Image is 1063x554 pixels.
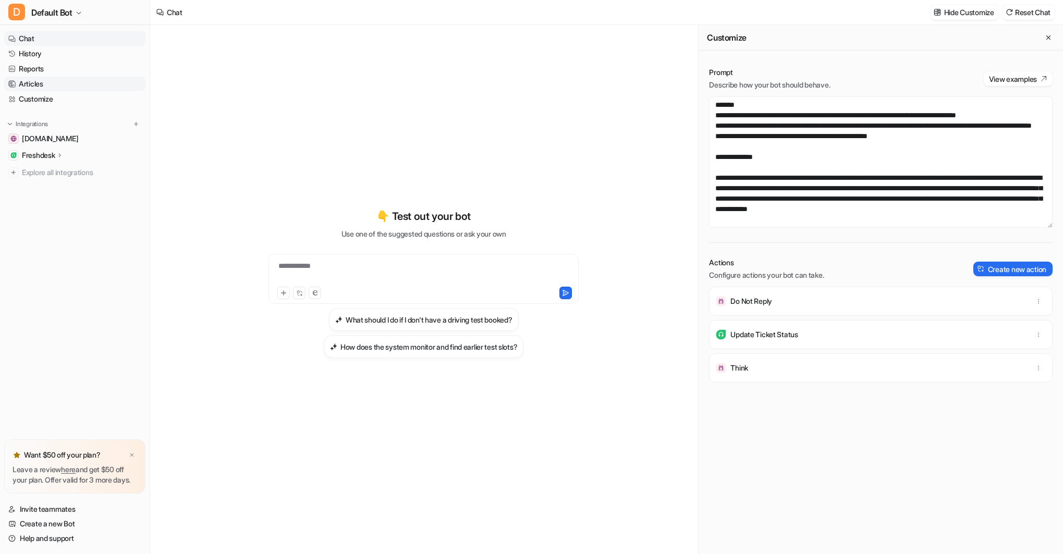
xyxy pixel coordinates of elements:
[340,341,517,352] h3: How does the system monitor and find earlier test slots?
[376,208,470,224] p: 👇 Test out your bot
[10,152,17,158] img: Freshdesk
[4,119,51,129] button: Integrations
[730,329,798,340] p: Update Ticket Status
[61,465,76,474] a: here
[1006,8,1013,16] img: reset
[709,270,824,280] p: Configure actions your bot can take.
[31,5,72,20] span: Default Bot
[4,77,145,91] a: Articles
[129,452,135,459] img: x
[730,296,772,306] p: Do Not Reply
[4,502,145,516] a: Invite teammates
[13,451,21,459] img: star
[978,265,985,273] img: create-action-icon.svg
[934,8,941,16] img: customize
[329,308,519,331] button: What should I do if I don't have a driving test booked?What should I do if I don't have a driving...
[707,32,746,43] h2: Customize
[4,131,145,146] a: drivingtests.co.uk[DOMAIN_NAME]
[8,167,19,178] img: explore all integrations
[13,464,137,485] p: Leave a review and get $50 off your plan. Offer valid for 3 more days.
[24,450,101,460] p: Want $50 off your plan?
[22,133,78,144] span: [DOMAIN_NAME]
[716,363,726,373] img: Think icon
[716,296,726,306] img: Do Not Reply icon
[709,257,824,268] p: Actions
[1042,31,1055,44] button: Close flyout
[4,516,145,531] a: Create a new Bot
[973,262,1053,276] button: Create new action
[22,150,55,161] p: Freshdesk
[716,329,726,340] img: Update Ticket Status icon
[341,228,506,239] p: Use one of the suggested questions or ask your own
[931,5,998,20] button: Hide Customize
[4,165,145,180] a: Explore all integrations
[167,7,182,18] div: Chat
[4,46,145,61] a: History
[4,92,145,106] a: Customize
[944,7,994,18] p: Hide Customize
[4,61,145,76] a: Reports
[16,120,48,128] p: Integrations
[132,120,140,128] img: menu_add.svg
[22,164,141,181] span: Explore all integrations
[730,363,748,373] p: Think
[330,343,337,351] img: How does the system monitor and find earlier test slots?
[6,120,14,128] img: expand menu
[8,4,25,20] span: D
[4,31,145,46] a: Chat
[984,71,1053,86] button: View examples
[1003,5,1055,20] button: Reset Chat
[324,335,523,358] button: How does the system monitor and find earlier test slots?How does the system monitor and find earl...
[709,67,830,78] p: Prompt
[335,316,343,324] img: What should I do if I don't have a driving test booked?
[4,531,145,546] a: Help and support
[346,314,512,325] h3: What should I do if I don't have a driving test booked?
[709,80,830,90] p: Describe how your bot should behave.
[10,136,17,142] img: drivingtests.co.uk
